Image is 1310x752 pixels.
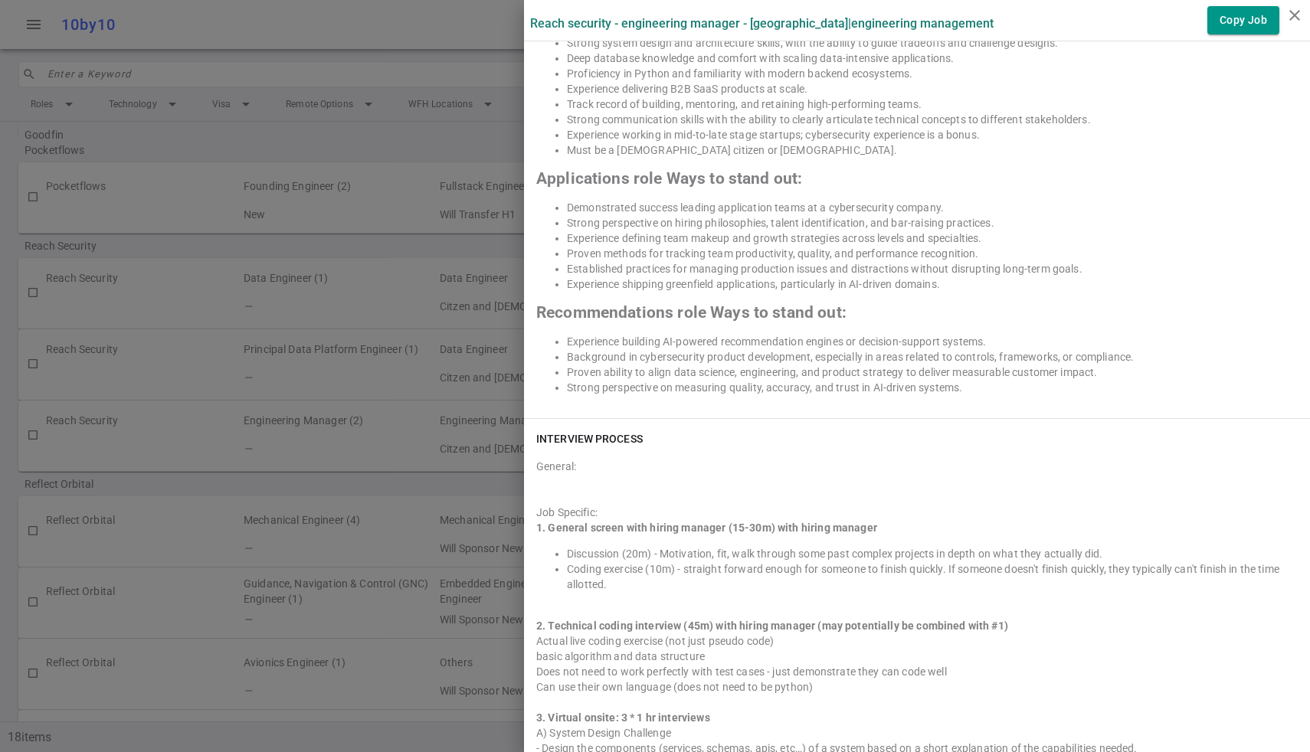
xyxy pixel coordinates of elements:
li: Background in cybersecurity product development, especially in areas related to controls, framewo... [567,349,1298,365]
li: Experience building AI-powered recommendation engines or decision-support systems. [567,334,1298,349]
strong: 2. Technical coding interview (45m) with hiring manager (may potentially be combined with #1) [536,620,1008,632]
i: close [1285,6,1304,25]
li: Coding exercise (10m) - straight forward enough for someone to finish quickly. If someone doesn't... [567,561,1298,592]
li: Track record of building, mentoring, and retaining high-performing teams. [567,96,1298,112]
div: A) System Design Challenge [536,725,1298,741]
li: Strong system design and architecture skills, with the ability to guide tradeoffs and challenge d... [567,35,1298,51]
h6: INTERVIEW PROCESS [536,431,643,446]
li: Demonstrated success leading application teams at a cybersecurity company. [567,200,1298,215]
li: Strong perspective on hiring philosophies, talent identification, and bar-raising practices. [567,215,1298,231]
button: Copy Job [1207,6,1279,34]
li: Must be a [DEMOGRAPHIC_DATA] citizen or [DEMOGRAPHIC_DATA]. [567,142,1298,158]
li: Experience delivering B2B SaaS products at scale. [567,81,1298,96]
li: Established practices for managing production issues and distractions without disrupting long-ter... [567,261,1298,276]
div: Actual live coding exercise (not just pseudo code) [536,633,1298,649]
div: basic algorithm and data structure [536,649,1298,664]
label: Reach Security - Engineering Manager - [GEOGRAPHIC_DATA] | Engineering Management [530,16,994,31]
li: Proven methods for tracking team productivity, quality, and performance recognition. [567,246,1298,261]
h2: Recommendations role Ways to stand out: [536,305,1298,320]
li: Experience working in mid-to-late stage startups; cybersecurity experience is a bonus. [567,127,1298,142]
li: Experience defining team makeup and growth strategies across levels and specialties. [567,231,1298,246]
div: Can use their own language (does not need to be python) [536,679,1298,695]
li: Proficiency in Python and familiarity with modern backend ecosystems. [567,66,1298,81]
div: Does not need to work perfectly with test cases - just demonstrate they can code well [536,664,1298,679]
strong: 1. General screen with hiring manager (15-30m) with hiring manager [536,521,877,534]
li: Proven ability to align data science, engineering, and product strategy to deliver measurable cus... [567,365,1298,380]
li: Discussion (20m) - Motivation, fit, walk through some past complex projects in depth on what they... [567,546,1298,561]
li: Strong perspective on measuring quality, accuracy, and trust in AI-driven systems. [567,380,1298,395]
li: Experience shipping greenfield applications, particularly in AI-driven domains. [567,276,1298,292]
strong: 3. Virtual onsite: 3 * 1 hr interviews [536,711,710,724]
li: Deep database knowledge and comfort with scaling data-intensive applications. [567,51,1298,66]
li: Strong communication skills with the ability to clearly articulate technical concepts to differen... [567,112,1298,127]
h2: Applications role Ways to stand out: [536,171,1298,186]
